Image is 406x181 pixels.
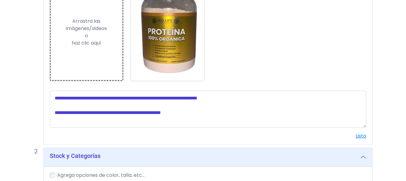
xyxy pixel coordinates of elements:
a: Listo [356,132,366,139]
h5: Stock y Categorías [50,152,101,159]
button: Stock y Categorías [44,147,372,167]
div: Arrastra las imágenes/videos o haz clic aquí [51,18,123,47]
label: Agrega opciones de color, talla, etc... [57,172,145,179]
